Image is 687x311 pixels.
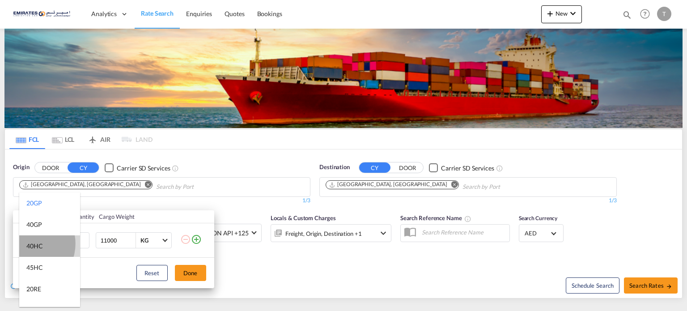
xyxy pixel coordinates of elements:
div: 40HC [26,242,43,251]
div: 20RE [26,285,41,294]
div: 45HC [26,263,43,272]
div: 40GP [26,220,42,229]
div: 20GP [26,199,42,208]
